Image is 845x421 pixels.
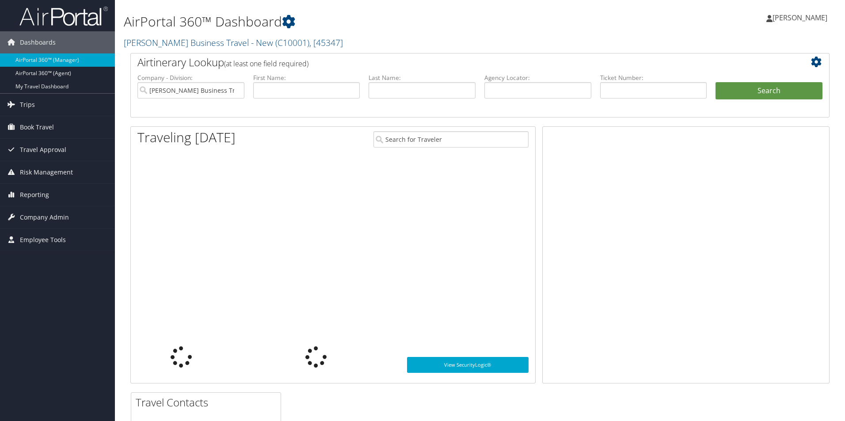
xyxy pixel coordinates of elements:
[137,73,244,82] label: Company - Division:
[369,73,476,82] label: Last Name:
[20,229,66,251] span: Employee Tools
[20,116,54,138] span: Book Travel
[20,139,66,161] span: Travel Approval
[773,13,827,23] span: [PERSON_NAME]
[224,59,308,68] span: (at least one field required)
[124,12,599,31] h1: AirPortal 360™ Dashboard
[600,73,707,82] label: Ticket Number:
[407,357,529,373] a: View SecurityLogic®
[124,37,343,49] a: [PERSON_NAME] Business Travel - New
[20,161,73,183] span: Risk Management
[716,82,822,100] button: Search
[20,31,56,53] span: Dashboards
[253,73,360,82] label: First Name:
[20,206,69,228] span: Company Admin
[309,37,343,49] span: , [ 45347 ]
[137,55,764,70] h2: Airtinerary Lookup
[19,6,108,27] img: airportal-logo.png
[137,128,236,147] h1: Traveling [DATE]
[766,4,836,31] a: [PERSON_NAME]
[20,94,35,116] span: Trips
[20,184,49,206] span: Reporting
[484,73,591,82] label: Agency Locator:
[136,395,281,410] h2: Travel Contacts
[373,131,529,148] input: Search for Traveler
[275,37,309,49] span: ( C10001 )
